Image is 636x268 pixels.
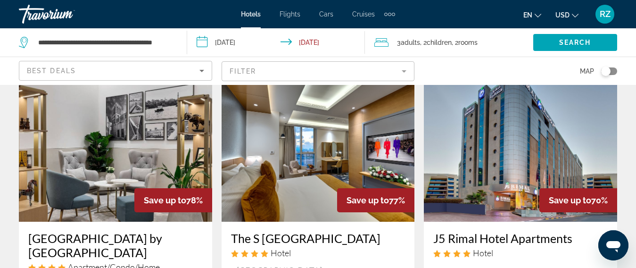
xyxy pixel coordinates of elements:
[27,67,76,75] span: Best Deals
[533,34,617,51] button: Search
[231,231,405,245] a: The S [GEOGRAPHIC_DATA]
[452,36,478,49] span: , 2
[555,11,570,19] span: USD
[401,39,420,46] span: Adults
[427,39,452,46] span: Children
[598,230,628,260] iframe: Кнопка запуска окна обмена сообщениями
[19,2,113,26] a: Travorium
[433,231,608,245] a: J5 Rimal Hotel Apartments
[144,195,186,205] span: Save up to
[365,28,533,57] button: Travelers: 3 adults, 2 children
[337,188,414,212] div: 77%
[319,10,333,18] a: Cars
[27,65,204,76] mat-select: Sort by
[600,9,611,19] span: RZ
[347,195,389,205] span: Save up to
[222,71,415,222] img: Hotel image
[433,248,608,258] div: 4 star Hotel
[271,248,291,258] span: Hotel
[580,65,594,78] span: Map
[280,10,300,18] a: Flights
[473,248,493,258] span: Hotel
[594,67,617,75] button: Toggle map
[424,71,617,222] img: Hotel image
[420,36,452,49] span: , 2
[555,8,578,22] button: Change currency
[397,36,420,49] span: 3
[523,8,541,22] button: Change language
[539,188,617,212] div: 70%
[134,188,212,212] div: 78%
[523,11,532,19] span: en
[384,7,395,22] button: Extra navigation items
[222,61,415,82] button: Filter
[28,231,203,260] a: [GEOGRAPHIC_DATA] by [GEOGRAPHIC_DATA]
[549,195,591,205] span: Save up to
[241,10,261,18] a: Hotels
[187,28,365,57] button: Check-in date: Nov 11, 2025 Check-out date: Nov 17, 2025
[559,39,591,46] span: Search
[352,10,375,18] a: Cruises
[458,39,478,46] span: rooms
[231,248,405,258] div: 4 star Hotel
[19,71,212,222] img: Hotel image
[593,4,617,24] button: User Menu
